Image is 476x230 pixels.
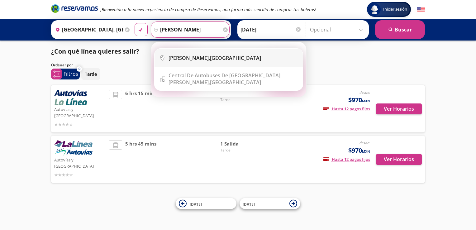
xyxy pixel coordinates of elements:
button: 0Filtros [51,69,80,79]
button: Tarde [81,68,100,80]
span: 5 hrs 45 mins [125,140,156,178]
input: Buscar Origen [53,22,123,37]
span: Hasta 12 pagos fijos [323,106,370,112]
button: Ver Horarios [376,154,422,165]
small: MXN [362,98,370,103]
input: Buscar Destino [151,22,221,37]
p: Autovías y [GEOGRAPHIC_DATA] [54,105,106,119]
input: Opcional [310,22,366,37]
span: Tarde [220,97,264,103]
span: Iniciar sesión [381,6,410,12]
p: Ordenar por [51,62,73,68]
em: ¡Bienvenido a la nueva experiencia de compra de Reservamos, una forma más sencilla de comprar tus... [100,7,316,12]
button: [DATE] [176,198,236,209]
button: Ver Horarios [376,103,422,114]
div: [GEOGRAPHIC_DATA] [169,72,298,86]
div: [GEOGRAPHIC_DATA] [169,55,261,61]
em: desde: [359,140,370,146]
span: Tarde [220,147,264,153]
span: 1 Salida [220,140,264,147]
input: Elegir Fecha [240,22,302,37]
b: [PERSON_NAME], [169,55,210,61]
img: Autovías y La Línea [54,90,87,105]
p: Autovías y [GEOGRAPHIC_DATA] [54,156,106,169]
i: Brand Logo [51,4,98,13]
button: Buscar [375,20,425,39]
button: English [417,6,425,13]
img: Autovías y La Línea [54,140,93,156]
span: $970 [348,146,370,155]
p: Tarde [85,71,97,77]
b: Central de Autobuses de [GEOGRAPHIC_DATA][PERSON_NAME], [169,72,280,86]
p: ¿Con qué línea quieres salir? [51,47,139,56]
p: Filtros [64,70,78,78]
button: [DATE] [240,198,300,209]
span: 6 hrs 15 mins [125,90,156,128]
span: Hasta 12 pagos fijos [323,156,370,162]
span: [DATE] [190,201,202,207]
span: $970 [348,95,370,105]
a: Brand Logo [51,4,98,15]
span: 0 [79,66,80,72]
span: [DATE] [243,201,255,207]
em: desde: [359,90,370,95]
small: MXN [362,149,370,154]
